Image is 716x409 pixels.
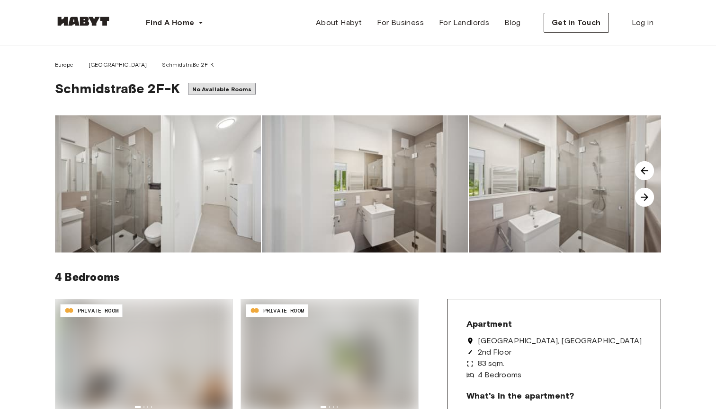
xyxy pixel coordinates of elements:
[624,13,661,32] a: Log in
[478,337,642,345] span: [GEOGRAPHIC_DATA], [GEOGRAPHIC_DATA]
[377,17,424,28] span: For Business
[78,306,118,315] span: PRIVATE ROOM
[478,348,511,356] span: 2nd Floor
[635,188,654,207] img: image-carousel-arrow
[504,17,521,28] span: Blog
[162,61,214,69] span: Schmidstraße 2F-K
[466,390,574,401] span: What's in the apartment?
[552,17,601,28] span: Get in Touch
[369,13,431,32] a: For Business
[262,115,468,252] img: image
[55,61,73,69] span: Europe
[55,17,112,26] img: Habyt
[192,86,252,93] span: No Available Rooms
[544,13,609,33] button: Get in Touch
[89,61,147,69] span: [GEOGRAPHIC_DATA]
[308,13,369,32] a: About Habyt
[316,17,362,28] span: About Habyt
[632,17,653,28] span: Log in
[138,13,211,32] button: Find A Home
[469,115,675,252] img: image
[55,115,261,252] img: image
[478,371,522,379] span: 4 Bedrooms
[439,17,489,28] span: For Landlords
[478,360,505,367] span: 83 sqm.
[635,161,654,180] img: image-carousel-arrow
[497,13,528,32] a: Blog
[431,13,497,32] a: For Landlords
[55,80,180,96] span: Schmidstraße 2F-K
[146,17,194,28] span: Find A Home
[263,306,304,315] span: PRIVATE ROOM
[466,318,512,330] span: Apartment
[55,268,661,287] h6: 4 Bedrooms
